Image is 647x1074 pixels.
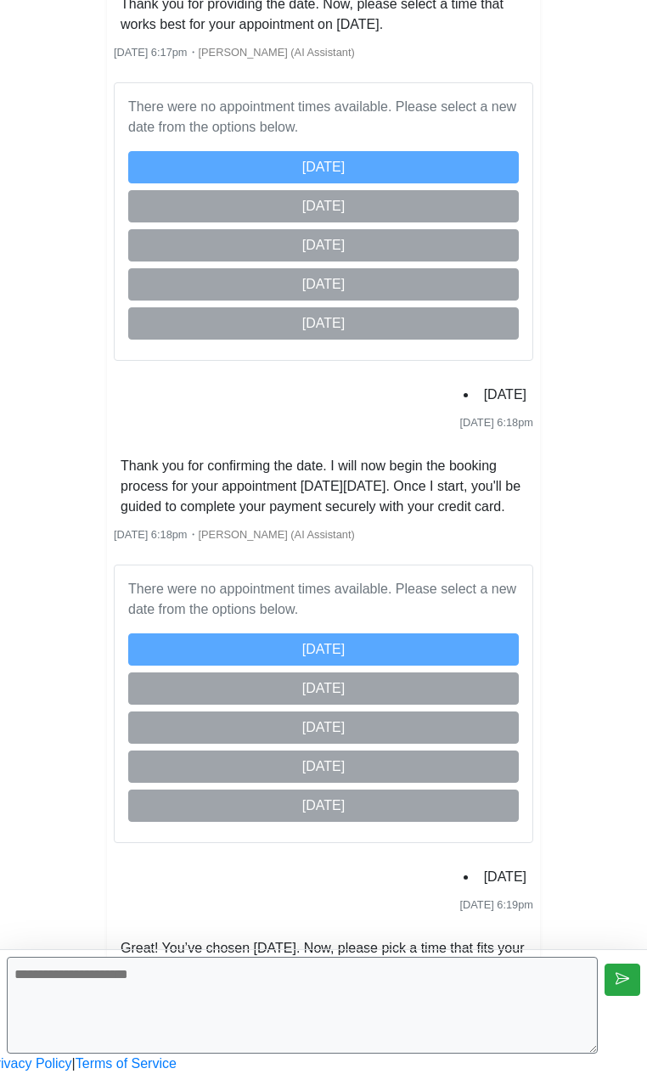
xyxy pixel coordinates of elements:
button: [DATE] [128,229,519,261]
small: ・ [114,46,355,59]
p: There were no appointment times available. Please select a new date from the options below. [128,97,519,138]
button: [DATE] [128,672,519,705]
span: [DATE] 6:18pm [114,528,188,541]
button: [DATE] [128,711,519,744]
button: [DATE] [128,790,519,822]
li: Thank you for confirming the date. I will now begin the booking process for your appointment [DAT... [114,453,533,520]
button: [DATE] [128,190,519,222]
small: ・ [114,528,355,541]
button: [DATE] [128,751,519,783]
li: [DATE] [477,863,533,891]
li: Great! You’ve chosen [DATE]. Now, please pick a time that fits your schedule for that day. [114,935,533,982]
span: [PERSON_NAME] (AI Assistant) [199,46,355,59]
span: [DATE] 6:18pm [459,416,533,429]
li: [DATE] [477,381,533,408]
button: [DATE] [128,151,519,183]
span: [PERSON_NAME] (AI Assistant) [199,528,355,541]
button: [DATE] [128,633,519,666]
span: [DATE] 6:19pm [459,898,533,911]
button: [DATE] [128,307,519,340]
span: [DATE] 6:17pm [114,46,188,59]
button: [DATE] [128,268,519,301]
p: There were no appointment times available. Please select a new date from the options below. [128,579,519,620]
